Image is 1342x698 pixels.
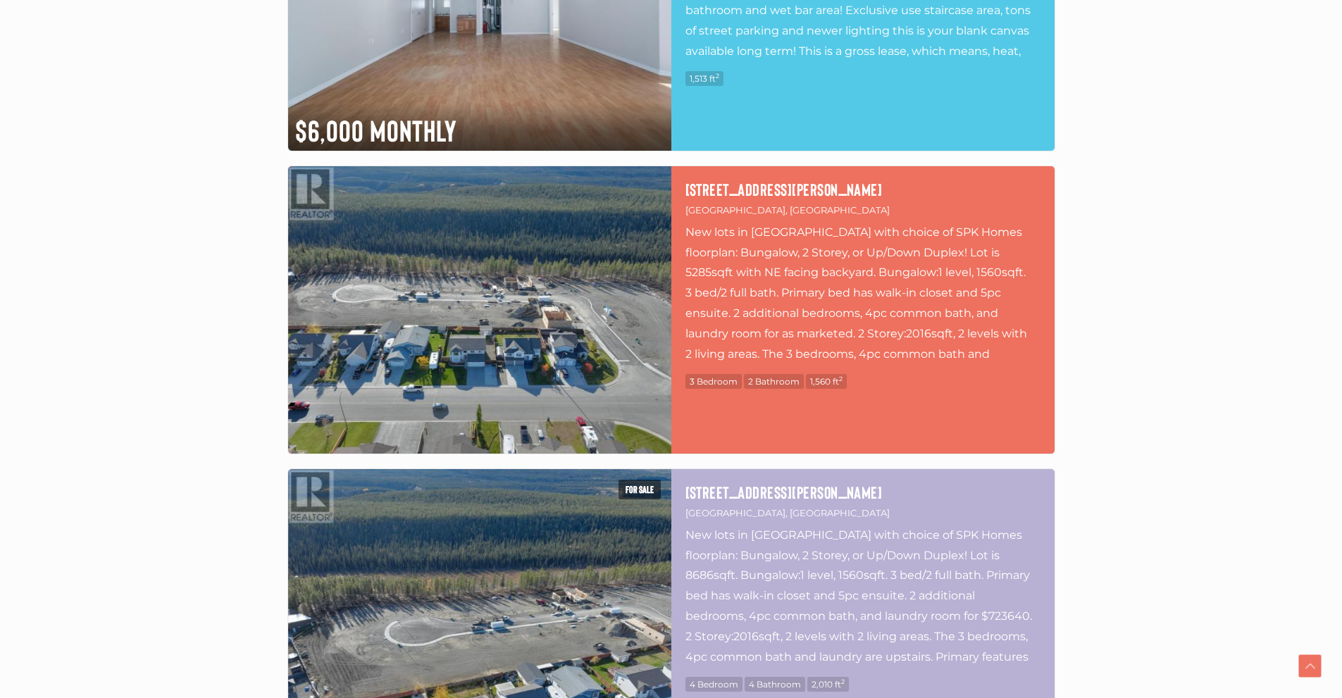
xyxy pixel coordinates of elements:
[288,166,671,454] img: 24 BERYL PLACE, Whitehorse, Yukon
[685,71,723,86] span: 1,513 ft
[685,483,1040,501] a: [STREET_ADDRESS][PERSON_NAME]
[841,678,845,685] sup: 2
[806,374,847,389] span: 1,560 ft
[807,677,849,692] span: 2,010 ft
[685,677,743,692] span: 4 Bedroom
[619,480,661,499] span: For sale
[685,223,1040,363] p: New lots in [GEOGRAPHIC_DATA] with choice of SPK Homes floorplan: Bungalow, 2 Storey, or Up/Down ...
[716,72,719,80] sup: 2
[685,180,1040,199] a: [STREET_ADDRESS][PERSON_NAME]
[685,374,742,389] span: 3 Bedroom
[685,202,1040,218] p: [GEOGRAPHIC_DATA], [GEOGRAPHIC_DATA]
[685,525,1040,666] p: New lots in [GEOGRAPHIC_DATA] with choice of SPK Homes floorplan: Bungalow, 2 Storey, or Up/Down ...
[839,375,843,382] sup: 2
[288,103,671,151] div: $6,000 Monthly
[745,677,805,692] span: 4 Bathroom
[744,374,804,389] span: 2 Bathroom
[685,505,1040,521] p: [GEOGRAPHIC_DATA], [GEOGRAPHIC_DATA]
